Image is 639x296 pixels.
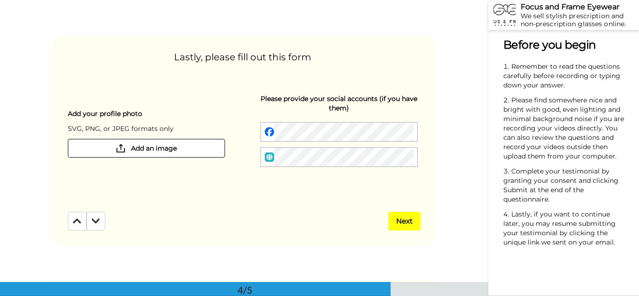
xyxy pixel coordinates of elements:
span: Please find somewhere nice and bright with good, even lighting and minimal background noise if yo... [503,96,626,160]
span: Add an image [131,144,177,153]
span: Before you begin [503,38,596,51]
button: Next [388,212,421,231]
button: Add an image [68,139,225,158]
span: Remember to read the questions carefully before recording or typing down your answer. [503,62,622,89]
span: Lastly, please fill out this form [68,51,418,64]
span: Lastly, if you want to continue later, you may resume submitting your testimonial by clicking the... [503,210,617,246]
span: Please provide your social accounts (if you have them) [261,94,418,122]
span: Add your profile photo [68,109,142,124]
div: We sell stylish prescription and non-prescription glasses online. [521,12,639,28]
img: Profile Image [494,4,516,26]
img: web.svg [265,152,274,162]
img: facebook.svg [265,127,274,137]
span: SVG, PNG, or JPEG formats only [68,124,174,139]
div: Focus and Frame Eyewear [521,2,639,11]
span: Complete your testimonial by granting your consent and clicking Submit at the end of the question... [503,167,620,203]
